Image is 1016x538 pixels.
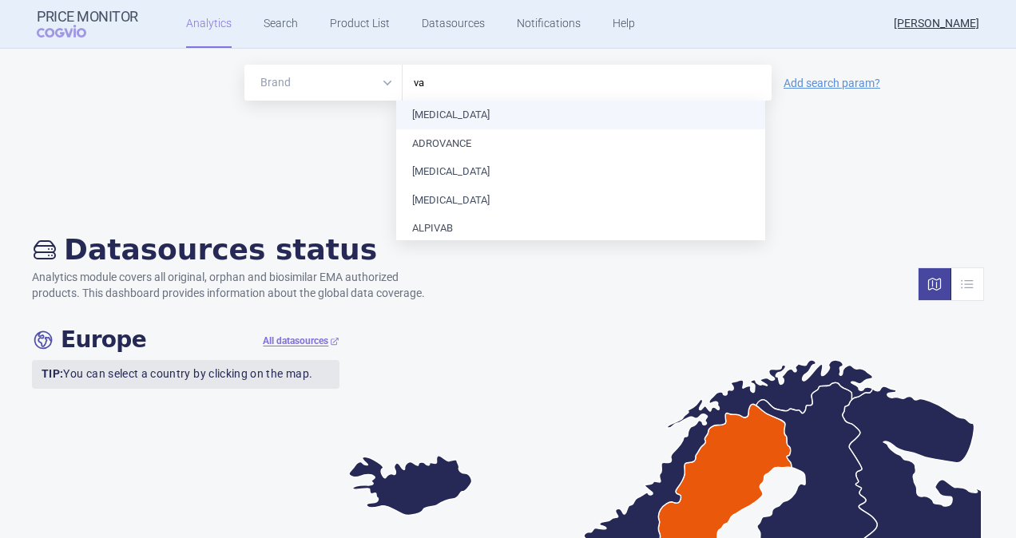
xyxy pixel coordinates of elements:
[37,9,138,25] strong: Price Monitor
[263,334,339,348] a: All datasources
[396,186,765,215] li: [MEDICAL_DATA]
[784,77,880,89] a: Add search param?
[32,326,146,354] h4: Europe
[396,101,765,129] li: [MEDICAL_DATA]
[32,270,441,301] p: Analytics module covers all original, orphan and biosimilar EMA authorized products. This dashboa...
[396,214,765,243] li: ALPIVAB
[42,367,63,380] strong: TIP:
[396,157,765,186] li: [MEDICAL_DATA]
[32,360,339,389] p: You can select a country by clicking on the map.
[37,9,138,39] a: Price MonitorCOGVIO
[32,232,441,267] h2: Datasources status
[37,25,109,38] span: COGVIO
[396,129,765,158] li: ADROVANCE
